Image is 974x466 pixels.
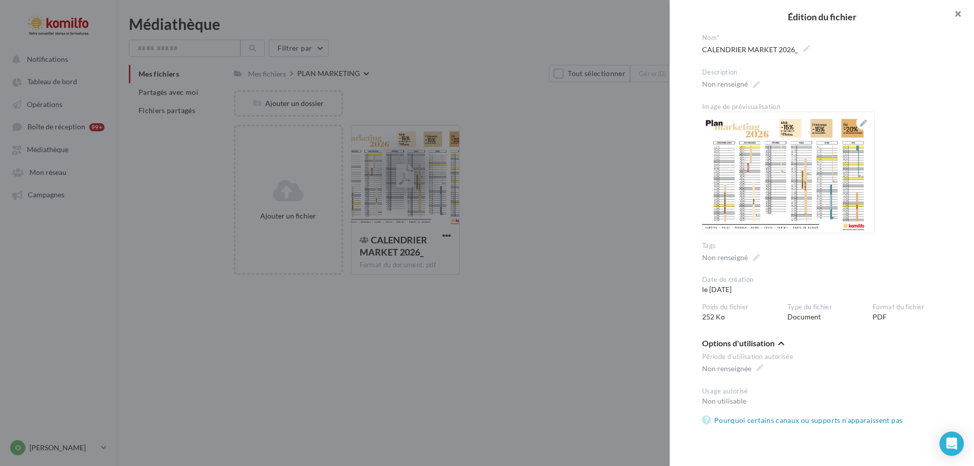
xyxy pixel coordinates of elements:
span: Non renseignée [702,362,763,376]
div: Type du fichier [787,303,864,312]
div: Non utilisable [702,396,950,406]
div: le [DATE] [702,275,787,295]
div: Non renseigné [702,253,748,263]
div: PDF [873,303,958,322]
button: Options d'utilisation [702,338,784,350]
div: Usage autorisé [702,387,950,396]
div: Image de prévisualisation [702,102,950,112]
div: Format du fichier [873,303,950,312]
div: Poids du fichier [702,303,779,312]
div: Tags [702,241,950,250]
div: Période d’utilisation autorisée [702,352,950,362]
span: CALENDRIER MARKET 2026_ [702,43,810,57]
div: Open Intercom Messenger [940,432,964,456]
h2: Édition du fichier [686,12,958,21]
img: Image de prévisualisation [702,112,875,234]
div: Description [702,68,950,77]
div: Date de création [702,275,779,284]
div: Document [787,303,873,322]
span: Options d'utilisation [702,339,775,347]
span: Non renseigné [702,77,760,91]
div: 252 Ko [702,303,787,322]
a: Pourquoi certains canaux ou supports n’apparaissent pas [702,414,907,426]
